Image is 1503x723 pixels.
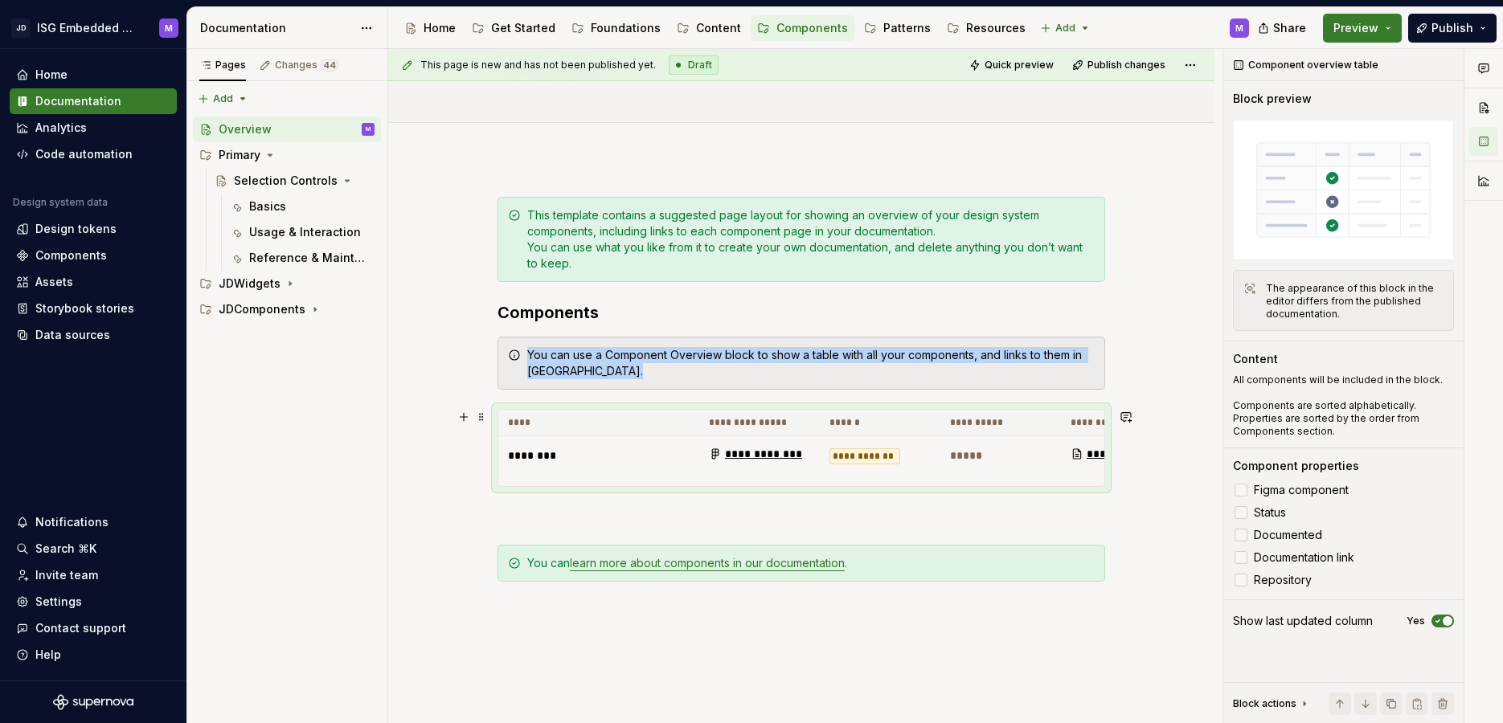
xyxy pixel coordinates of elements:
div: Foundations [591,20,661,36]
div: Home [35,67,68,83]
div: Components [776,20,848,36]
button: Preview [1323,14,1402,43]
div: JDComponents [193,296,381,322]
div: You can use a Component Overview block to show a table with all your components, and links to the... [527,347,1095,379]
button: Search ⌘K [10,536,177,562]
div: Reference & Maintenance [249,250,371,266]
div: Documentation [35,93,121,109]
a: Home [398,15,462,41]
div: M [165,22,173,35]
button: Publish changes [1067,54,1173,76]
button: Add [1035,17,1096,39]
a: Code automation [10,141,177,167]
span: Add [1055,22,1075,35]
button: Notifications [10,509,177,535]
a: Design tokens [10,216,177,242]
button: Quick preview [964,54,1061,76]
div: Documentation [200,20,352,36]
span: This page is new and has not been published yet. [420,59,656,71]
span: Documentation link [1254,551,1354,564]
div: JD [11,18,31,38]
span: Preview [1333,20,1378,36]
a: Components [10,243,177,268]
span: Draft [688,59,712,71]
div: Invite team [35,567,98,583]
div: Design tokens [35,221,117,237]
div: ISG Embedded Design System [37,20,140,36]
span: Repository [1254,574,1312,586]
div: JDComponents [219,301,305,317]
div: Pages [199,59,246,71]
a: Invite team [10,562,177,588]
div: You can . [527,555,1095,571]
div: JDWidgets [193,271,381,296]
div: Selection Controls [234,173,338,189]
a: Home [10,62,177,88]
div: Settings [35,594,82,610]
div: Usage & Interaction [249,224,361,240]
p: All components will be included in the block. [1233,374,1454,386]
div: Search ⌘K [35,541,96,557]
div: M [1235,22,1243,35]
button: Help [10,642,177,668]
div: Help [35,647,61,663]
div: Home [424,20,456,36]
div: M [366,121,371,137]
a: OverviewM [193,116,381,142]
div: Content [696,20,741,36]
div: Assets [35,274,73,290]
div: Primary [193,142,381,168]
span: Figma component [1254,484,1349,496]
button: Contact support [10,615,177,641]
div: Overview [219,121,272,137]
div: Page tree [193,116,381,322]
a: Usage & Interaction [223,219,381,245]
div: Analytics [35,120,87,136]
button: JDISG Embedded Design SystemM [3,10,183,45]
svg: Supernova Logo [53,694,133,710]
div: Block preview [1233,91,1312,107]
div: Notifications [35,514,109,530]
div: This template contains a suggested page layout for showing an overview of your design system comp... [527,207,1095,272]
h3: Components [498,301,1105,324]
div: Storybook stories [35,300,134,317]
p: Components are sorted alphabetically. Properties are sorted by the order from Components section. [1233,399,1454,438]
div: Content [1233,351,1278,367]
a: Resources [940,15,1032,41]
button: Share [1250,14,1317,43]
span: Add [213,92,233,105]
div: Block actions [1233,697,1296,710]
span: Quick preview [985,59,1054,71]
a: Settings [10,589,177,615]
div: Data sources [35,327,110,343]
div: Changes [275,59,338,71]
span: Share [1273,20,1306,36]
div: Resources [966,20,1026,36]
a: Storybook stories [10,296,177,321]
div: The appearance of this block in the editor differs from the published documentation. [1266,282,1444,321]
a: Components [751,15,854,41]
div: Design system data [13,196,108,209]
span: Publish [1431,20,1473,36]
div: Primary [219,147,260,163]
a: Get Started [465,15,562,41]
div: Block actions [1233,692,1311,715]
label: Yes [1407,615,1425,627]
span: 44 [321,59,338,71]
div: Page tree [398,12,1032,44]
a: Reference & Maintenance [223,245,381,271]
div: Component properties [1233,458,1359,474]
div: JDWidgets [219,276,281,292]
div: Contact support [35,620,126,636]
a: Data sources [10,322,177,348]
button: Publish [1408,14,1497,43]
a: Documentation [10,88,177,114]
div: Code automation [35,146,133,162]
a: learn more about components in our documentation [570,556,845,570]
a: Basics [223,194,381,219]
a: Foundations [565,15,667,41]
a: Assets [10,269,177,295]
div: Basics [249,198,286,214]
button: Add [193,88,253,110]
a: Patterns [858,15,937,41]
